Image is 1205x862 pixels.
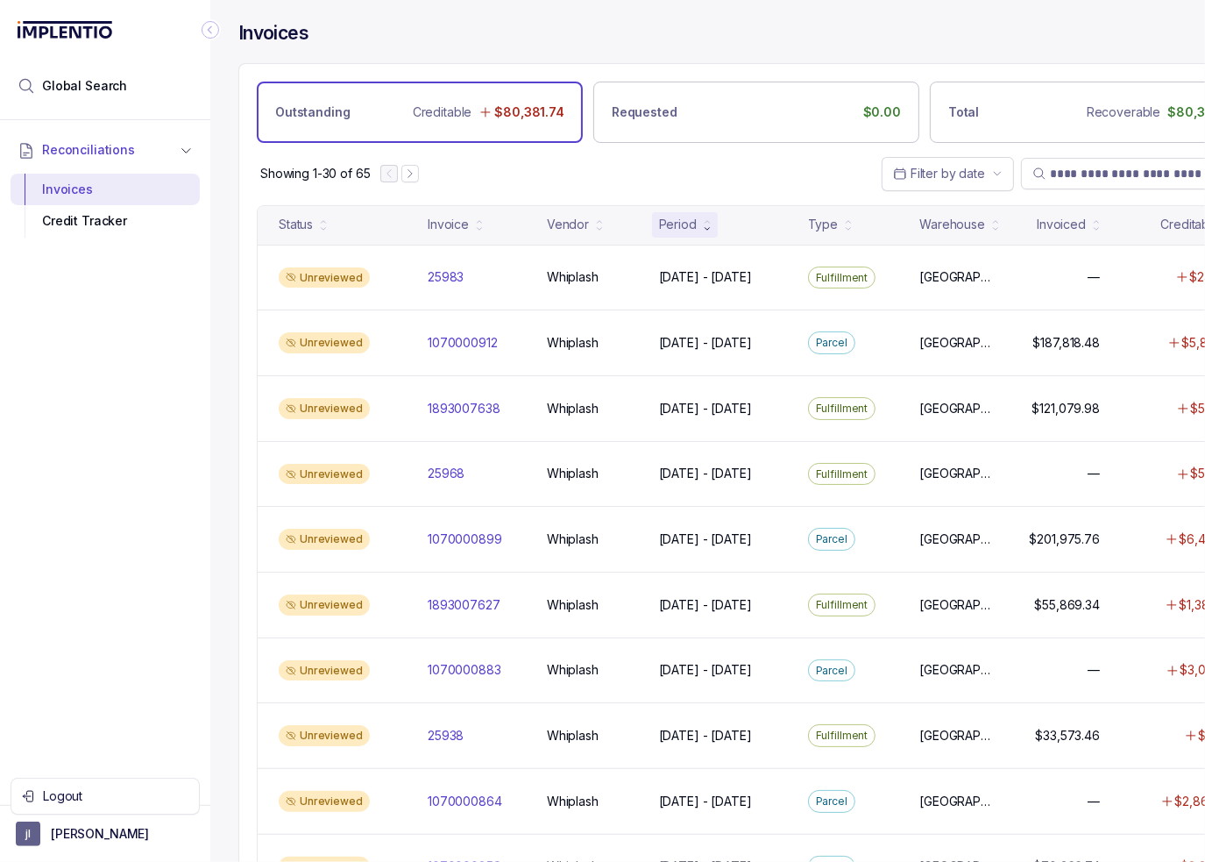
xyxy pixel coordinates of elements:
[11,131,200,169] button: Reconciliations
[16,822,195,846] button: User initials[PERSON_NAME]
[428,400,500,417] p: 1893007638
[428,216,469,233] div: Invoice
[1087,103,1160,121] p: Recoverable
[1033,334,1100,352] p: $187,818.48
[659,216,697,233] div: Period
[816,531,847,548] p: Parcel
[919,268,996,286] p: [GEOGRAPHIC_DATA]
[911,166,985,181] span: Filter by date
[428,596,500,614] p: 1893007627
[42,77,127,95] span: Global Search
[919,661,996,679] p: [GEOGRAPHIC_DATA]
[11,170,200,241] div: Reconciliations
[816,662,847,680] p: Parcel
[547,400,599,417] p: Whiplash
[919,465,996,482] p: [GEOGRAPHIC_DATA]
[808,216,838,233] div: Type
[547,596,599,614] p: Whiplash
[547,216,589,233] div: Vendor
[948,103,979,121] p: Total
[401,165,419,182] button: Next Page
[893,165,985,182] search: Date Range Picker
[547,268,599,286] p: Whiplash
[428,531,502,548] p: 1070000899
[816,727,868,744] p: Fulfillment
[659,465,752,482] p: [DATE] - [DATE]
[547,661,599,679] p: Whiplash
[659,334,752,352] p: [DATE] - [DATE]
[919,334,996,352] p: [GEOGRAPHIC_DATA]
[919,793,996,810] p: [GEOGRAPHIC_DATA]
[547,531,599,548] p: Whiplash
[51,825,149,843] p: [PERSON_NAME]
[42,141,135,159] span: Reconciliations
[659,596,752,614] p: [DATE] - [DATE]
[919,531,996,548] p: [GEOGRAPHIC_DATA]
[494,103,564,121] p: $80,381.74
[612,103,677,121] p: Requested
[279,660,370,681] div: Unreviewed
[1088,465,1100,482] p: —
[1037,216,1086,233] div: Invoiced
[816,269,868,287] p: Fulfillment
[275,103,350,121] p: Outstanding
[279,332,370,353] div: Unreviewed
[1088,793,1100,810] p: —
[882,157,1014,190] button: Date Range Picker
[279,529,370,550] div: Unreviewed
[428,465,464,482] p: 25968
[1032,400,1100,417] p: $121,079.98
[413,103,472,121] p: Creditable
[659,661,752,679] p: [DATE] - [DATE]
[43,787,188,805] p: Logout
[25,174,186,205] div: Invoices
[279,398,370,419] div: Unreviewed
[16,822,40,846] span: User initials
[428,334,498,352] p: 1070000912
[428,727,464,744] p: 25938
[260,165,370,182] p: Showing 1-30 of 65
[919,727,996,744] p: [GEOGRAPHIC_DATA]
[816,596,868,614] p: Fulfillment
[919,216,985,233] div: Warehouse
[279,464,370,485] div: Unreviewed
[659,531,752,548] p: [DATE] - [DATE]
[279,595,370,616] div: Unreviewed
[260,165,370,182] div: Remaining page entries
[547,727,599,744] p: Whiplash
[919,596,996,614] p: [GEOGRAPHIC_DATA]
[1030,531,1100,548] p: $201,975.76
[659,727,752,744] p: [DATE] - [DATE]
[279,216,313,233] div: Status
[816,793,847,810] p: Parcel
[279,725,370,746] div: Unreviewed
[659,400,752,417] p: [DATE] - [DATE]
[547,465,599,482] p: Whiplash
[200,19,221,40] div: Collapse Icon
[279,791,370,812] div: Unreviewed
[659,793,752,810] p: [DATE] - [DATE]
[816,334,847,352] p: Parcel
[279,267,370,289] div: Unreviewed
[816,466,868,483] p: Fulfillment
[238,21,308,46] h4: Invoices
[1088,268,1100,286] p: —
[919,400,996,417] p: [GEOGRAPHIC_DATA]
[1034,596,1100,614] p: $55,869.34
[1035,727,1100,744] p: $33,573.46
[659,268,752,286] p: [DATE] - [DATE]
[428,268,464,286] p: 25983
[428,793,502,810] p: 1070000864
[25,205,186,237] div: Credit Tracker
[428,661,501,679] p: 1070000883
[547,334,599,352] p: Whiplash
[816,400,868,417] p: Fulfillment
[863,103,901,121] p: $0.00
[547,793,599,810] p: Whiplash
[1088,661,1100,679] p: —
